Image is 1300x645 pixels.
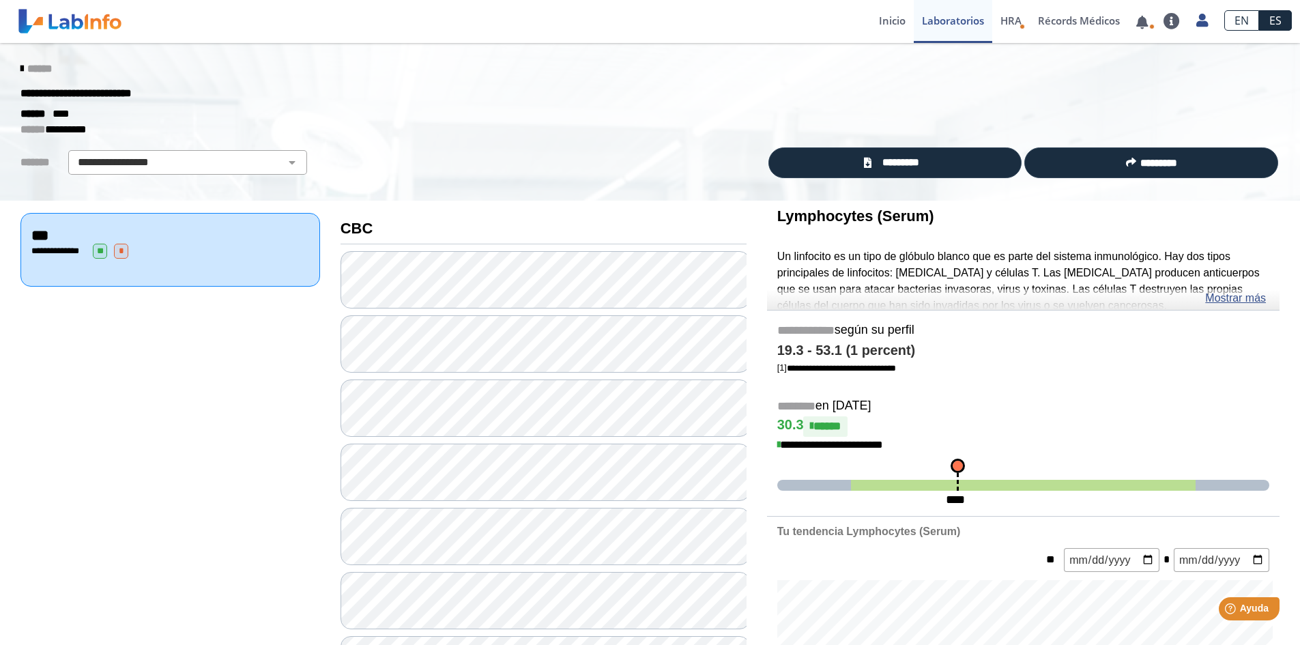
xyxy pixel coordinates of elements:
h5: según su perfil [777,323,1269,339]
h4: 30.3 [777,416,1269,437]
h5: en [DATE] [777,399,1269,414]
b: Tu tendencia Lymphocytes (Serum) [777,526,961,537]
b: CBC [341,220,373,237]
span: HRA [1000,14,1022,27]
a: [1] [777,362,896,373]
h4: 19.3 - 53.1 (1 percent) [777,343,1269,359]
a: Mostrar más [1205,290,1266,306]
b: Lymphocytes (Serum) [777,207,934,225]
p: Un linfocito es un tipo de glóbulo blanco que es parte del sistema inmunológico. Hay dos tipos pr... [777,248,1269,314]
input: mm/dd/yyyy [1064,548,1159,572]
a: EN [1224,10,1259,31]
iframe: Help widget launcher [1179,592,1285,630]
input: mm/dd/yyyy [1174,548,1269,572]
a: ES [1259,10,1292,31]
